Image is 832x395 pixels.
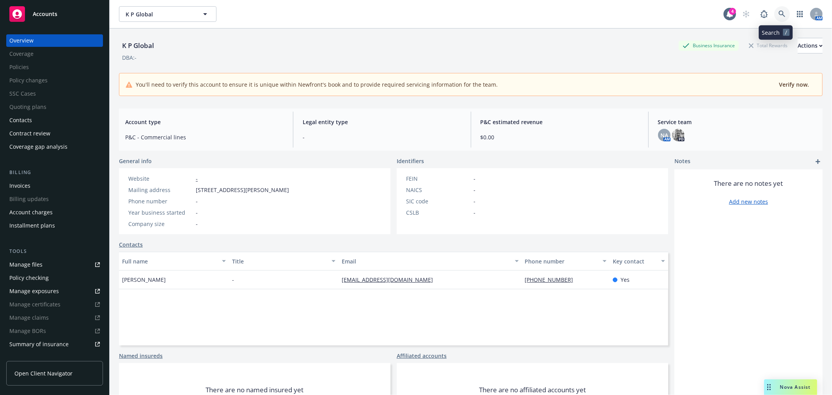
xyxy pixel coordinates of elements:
[9,141,67,153] div: Coverage gap analysis
[303,133,461,141] span: -
[481,133,639,141] span: $0.00
[764,379,817,395] button: Nova Assist
[119,157,152,165] span: General info
[9,34,34,47] div: Overview
[119,352,163,360] a: Named insureds
[779,81,809,88] span: Verify now.
[525,257,598,265] div: Phone number
[6,325,103,337] span: Manage BORs
[525,276,580,283] a: [PHONE_NUMBER]
[406,186,470,194] div: NAICS
[119,6,216,22] button: K P Global
[6,206,103,219] a: Account charges
[122,276,166,284] span: [PERSON_NAME]
[196,197,198,205] span: -
[196,175,198,182] a: -
[674,157,690,166] span: Notes
[798,38,823,53] div: Actions
[232,276,234,284] span: -
[9,206,53,219] div: Account charges
[813,157,823,166] a: add
[339,252,522,270] button: Email
[792,6,808,22] a: Switch app
[406,174,470,183] div: FEIN
[6,258,103,271] a: Manage files
[474,186,475,194] span: -
[778,80,810,89] button: Verify now.
[6,87,103,100] span: SSC Cases
[406,208,470,217] div: CSLB
[660,131,668,139] span: NA
[128,208,193,217] div: Year business started
[122,53,137,62] div: DBA: -
[6,272,103,284] a: Policy checking
[658,118,816,126] span: Service team
[6,61,103,73] span: Policies
[6,34,103,47] a: Overview
[6,3,103,25] a: Accounts
[397,157,424,165] span: Identifiers
[342,257,510,265] div: Email
[6,180,103,192] a: Invoices
[679,41,739,50] div: Business Insurance
[9,114,32,126] div: Contacts
[6,338,103,351] a: Summary of insurance
[780,384,811,390] span: Nova Assist
[9,272,49,284] div: Policy checking
[6,285,103,297] span: Manage exposures
[9,285,59,297] div: Manage exposures
[136,80,498,89] span: You'll need to verify this account to ensure it is unique within Newfront's book and to provide r...
[714,179,783,188] span: There are no notes yet
[6,141,103,153] a: Coverage gap analysis
[474,174,475,183] span: -
[9,338,69,351] div: Summary of insurance
[119,41,157,51] div: K P Global
[125,133,284,141] span: P&C - Commercial lines
[621,276,630,284] span: Yes
[764,379,774,395] div: Drag to move
[6,193,103,205] span: Billing updates
[6,311,103,324] span: Manage claims
[9,180,30,192] div: Invoices
[738,6,754,22] a: Start snowing
[610,252,668,270] button: Key contact
[342,276,439,283] a: [EMAIL_ADDRESS][DOMAIN_NAME]
[128,186,193,194] div: Mailing address
[206,385,304,395] span: There are no named insured yet
[6,298,103,311] span: Manage certificates
[774,6,790,22] a: Search
[6,48,103,60] span: Coverage
[6,101,103,113] span: Quoting plans
[474,208,475,217] span: -
[6,169,103,176] div: Billing
[128,174,193,183] div: Website
[229,252,339,270] button: Title
[128,197,193,205] div: Phone number
[119,252,229,270] button: Full name
[303,118,461,126] span: Legal entity type
[729,197,768,206] a: Add new notes
[6,219,103,232] a: Installment plans
[126,10,193,18] span: K P Global
[745,41,791,50] div: Total Rewards
[9,258,43,271] div: Manage files
[125,118,284,126] span: Account type
[397,352,447,360] a: Affiliated accounts
[9,127,50,140] div: Contract review
[756,6,772,22] a: Report a Bug
[196,208,198,217] span: -
[479,385,586,395] span: There are no affiliated accounts yet
[33,11,57,17] span: Accounts
[14,369,73,377] span: Open Client Navigator
[119,240,143,249] a: Contacts
[122,257,217,265] div: Full name
[522,252,610,270] button: Phone number
[9,219,55,232] div: Installment plans
[128,220,193,228] div: Company size
[232,257,327,265] div: Title
[6,114,103,126] a: Contacts
[613,257,656,265] div: Key contact
[406,197,470,205] div: SIC code
[196,220,198,228] span: -
[6,127,103,140] a: Contract review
